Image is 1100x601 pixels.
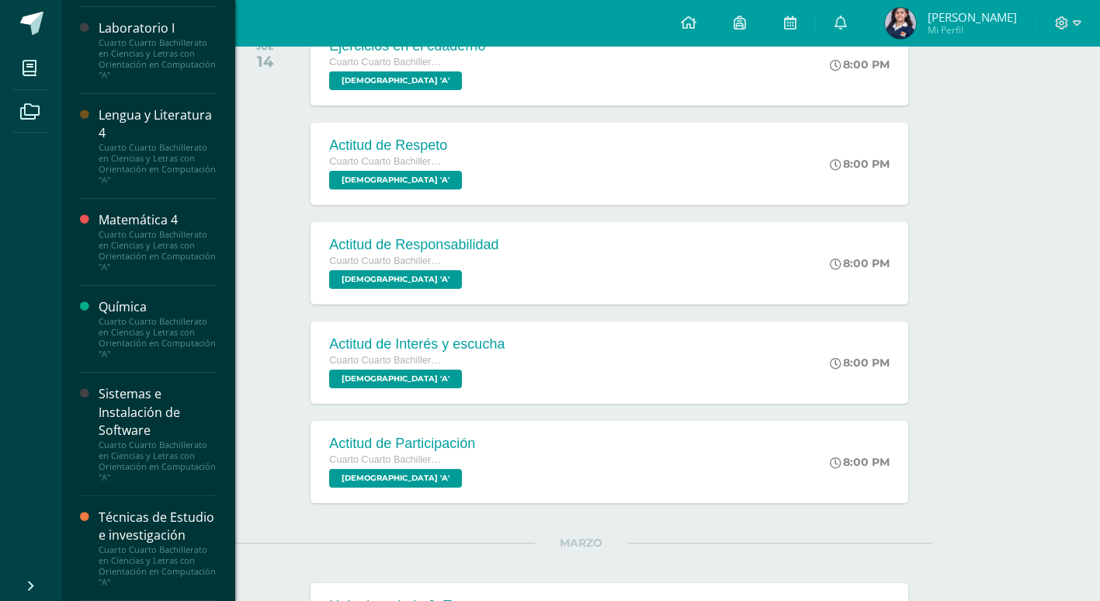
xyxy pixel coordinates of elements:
span: Cuarto Cuarto Bachillerato en Ciencias y Letras con Orientación en Computación [329,454,446,465]
div: Actitud de Respeto [329,137,466,154]
div: Matemática 4 [99,211,217,229]
div: Laboratorio I [99,19,217,37]
div: 8:00 PM [830,356,890,370]
a: Sistemas e Instalación de SoftwareCuarto Cuarto Bachillerato en Ciencias y Letras con Orientación... [99,385,217,482]
span: Cuarto Cuarto Bachillerato en Ciencias y Letras con Orientación en Computación [329,57,446,68]
div: 14 [256,52,274,71]
span: Evangelización 'A' [329,370,462,388]
span: Evangelización 'A' [329,469,462,488]
div: Actitud de Participación [329,436,475,452]
div: Cuarto Cuarto Bachillerato en Ciencias y Letras con Orientación en Computación "A" [99,316,217,360]
div: JUE [256,41,274,52]
div: Química [99,298,217,316]
a: Laboratorio ICuarto Cuarto Bachillerato en Ciencias y Letras con Orientación en Computación "A" [99,19,217,81]
span: Mi Perfil [928,23,1017,36]
span: [PERSON_NAME] [928,9,1017,25]
div: Actitud de Interés y escucha [329,336,505,353]
div: Actitud de Responsabilidad [329,237,498,253]
div: Cuarto Cuarto Bachillerato en Ciencias y Letras con Orientación en Computación "A" [99,37,217,81]
span: Evangelización 'A' [329,171,462,189]
div: Cuarto Cuarto Bachillerato en Ciencias y Letras con Orientación en Computación "A" [99,439,217,483]
span: Cuarto Cuarto Bachillerato en Ciencias y Letras con Orientación en Computación [329,156,446,167]
div: Cuarto Cuarto Bachillerato en Ciencias y Letras con Orientación en Computación "A" [99,142,217,186]
span: Evangelización 'A' [329,270,462,289]
a: Matemática 4Cuarto Cuarto Bachillerato en Ciencias y Letras con Orientación en Computación "A" [99,211,217,273]
img: 18667bcb8c8fae393999b12a30f82c5a.png [885,8,916,39]
div: 8:00 PM [830,57,890,71]
div: 8:00 PM [830,256,890,270]
div: Sistemas e Instalación de Software [99,385,217,439]
div: Cuarto Cuarto Bachillerato en Ciencias y Letras con Orientación en Computación "A" [99,229,217,273]
a: QuímicaCuarto Cuarto Bachillerato en Ciencias y Letras con Orientación en Computación "A" [99,298,217,360]
div: 8:00 PM [830,455,890,469]
div: 8:00 PM [830,157,890,171]
div: Lengua y Literatura 4 [99,106,217,142]
div: Cuarto Cuarto Bachillerato en Ciencias y Letras con Orientación en Computación "A" [99,544,217,588]
a: Técnicas de Estudio e investigaciónCuarto Cuarto Bachillerato en Ciencias y Letras con Orientació... [99,509,217,588]
span: Cuarto Cuarto Bachillerato en Ciencias y Letras con Orientación en Computación [329,255,446,266]
span: Cuarto Cuarto Bachillerato en Ciencias y Letras con Orientación en Computación [329,355,446,366]
div: Técnicas de Estudio e investigación [99,509,217,544]
span: Evangelización 'A' [329,71,462,90]
span: MARZO [535,536,627,550]
a: Lengua y Literatura 4Cuarto Cuarto Bachillerato en Ciencias y Letras con Orientación en Computaci... [99,106,217,186]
